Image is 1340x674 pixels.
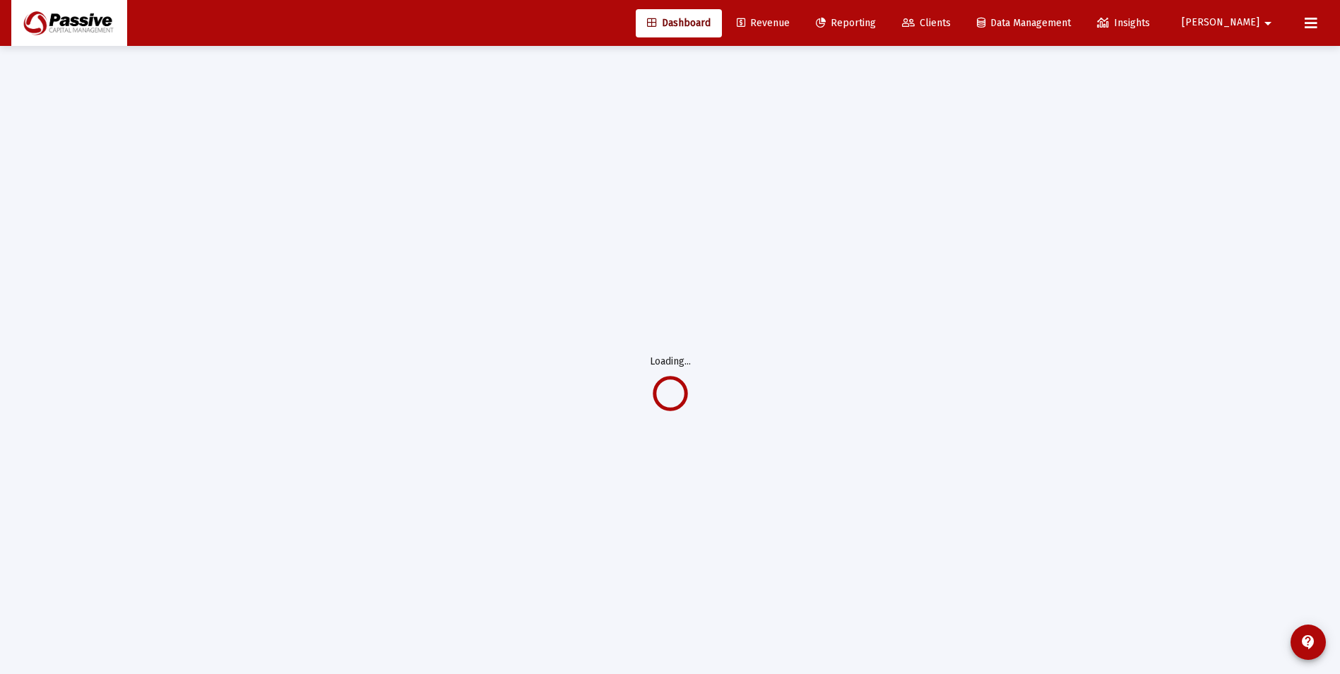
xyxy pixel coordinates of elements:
span: [PERSON_NAME] [1182,17,1259,29]
a: Revenue [725,9,801,37]
a: Insights [1086,9,1161,37]
span: Reporting [816,17,876,29]
a: Data Management [966,9,1082,37]
span: Data Management [977,17,1071,29]
mat-icon: arrow_drop_down [1259,9,1276,37]
span: Insights [1097,17,1150,29]
a: Dashboard [636,9,722,37]
a: Clients [891,9,962,37]
span: Dashboard [647,17,711,29]
span: Revenue [737,17,790,29]
a: Reporting [805,9,887,37]
span: Clients [902,17,951,29]
button: [PERSON_NAME] [1165,8,1293,37]
mat-icon: contact_support [1300,634,1317,651]
img: Dashboard [22,9,117,37]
